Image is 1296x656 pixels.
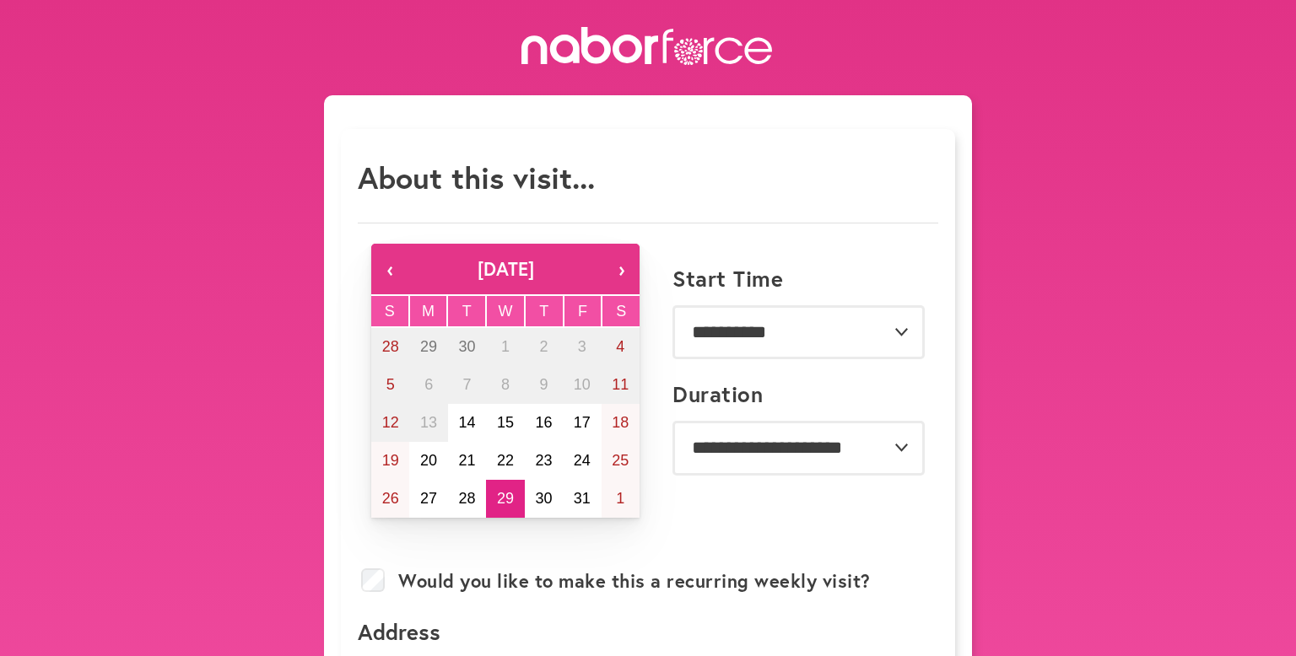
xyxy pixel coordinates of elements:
abbr: October 2, 2025 [539,338,548,355]
abbr: October 17, 2025 [574,414,591,431]
abbr: October 6, 2025 [424,376,433,393]
abbr: Thursday [539,303,548,320]
label: Would you like to make this a recurring weekly visit? [398,570,871,592]
abbr: Monday [422,303,435,320]
abbr: September 30, 2025 [459,338,476,355]
button: October 20, 2025 [409,442,447,480]
button: October 8, 2025 [486,366,524,404]
abbr: October 7, 2025 [463,376,472,393]
button: October 18, 2025 [602,404,640,442]
button: October 11, 2025 [602,366,640,404]
button: October 30, 2025 [525,480,563,518]
button: ‹ [371,244,408,294]
abbr: September 29, 2025 [420,338,437,355]
button: October 4, 2025 [602,328,640,366]
abbr: October 13, 2025 [420,414,437,431]
button: October 6, 2025 [409,366,447,404]
abbr: October 25, 2025 [612,452,629,469]
abbr: Friday [578,303,587,320]
abbr: October 29, 2025 [497,490,514,507]
button: October 21, 2025 [448,442,486,480]
button: October 13, 2025 [409,404,447,442]
abbr: October 14, 2025 [459,414,476,431]
h1: About this visit... [358,159,595,196]
abbr: October 11, 2025 [612,376,629,393]
abbr: October 18, 2025 [612,414,629,431]
button: October 26, 2025 [371,480,409,518]
button: October 29, 2025 [486,480,524,518]
button: October 28, 2025 [448,480,486,518]
abbr: October 16, 2025 [535,414,552,431]
abbr: October 19, 2025 [382,452,399,469]
abbr: October 12, 2025 [382,414,399,431]
abbr: Sunday [385,303,395,320]
button: October 25, 2025 [602,442,640,480]
button: October 17, 2025 [563,404,601,442]
button: › [602,244,640,294]
button: October 14, 2025 [448,404,486,442]
button: October 2, 2025 [525,328,563,366]
abbr: October 30, 2025 [535,490,552,507]
button: October 1, 2025 [486,328,524,366]
abbr: October 28, 2025 [459,490,476,507]
abbr: October 15, 2025 [497,414,514,431]
button: October 9, 2025 [525,366,563,404]
abbr: October 10, 2025 [574,376,591,393]
button: October 31, 2025 [563,480,601,518]
abbr: November 1, 2025 [616,490,624,507]
button: October 12, 2025 [371,404,409,442]
abbr: October 9, 2025 [539,376,548,393]
button: October 7, 2025 [448,366,486,404]
abbr: October 26, 2025 [382,490,399,507]
button: October 10, 2025 [563,366,601,404]
button: October 5, 2025 [371,366,409,404]
abbr: September 28, 2025 [382,338,399,355]
abbr: October 8, 2025 [501,376,510,393]
button: October 23, 2025 [525,442,563,480]
label: Duration [672,381,763,407]
button: October 3, 2025 [563,328,601,366]
button: October 24, 2025 [563,442,601,480]
button: October 19, 2025 [371,442,409,480]
abbr: Saturday [616,303,626,320]
abbr: Wednesday [499,303,513,320]
abbr: October 22, 2025 [497,452,514,469]
button: September 30, 2025 [448,328,486,366]
abbr: October 31, 2025 [574,490,591,507]
button: [DATE] [408,244,602,294]
button: October 16, 2025 [525,404,563,442]
button: October 27, 2025 [409,480,447,518]
button: September 28, 2025 [371,328,409,366]
button: November 1, 2025 [602,480,640,518]
button: October 15, 2025 [486,404,524,442]
abbr: Tuesday [462,303,472,320]
abbr: October 20, 2025 [420,452,437,469]
abbr: October 5, 2025 [386,376,395,393]
abbr: October 24, 2025 [574,452,591,469]
abbr: October 3, 2025 [578,338,586,355]
button: October 22, 2025 [486,442,524,480]
abbr: October 4, 2025 [616,338,624,355]
button: September 29, 2025 [409,328,447,366]
label: Start Time [672,266,783,292]
abbr: October 21, 2025 [459,452,476,469]
abbr: October 27, 2025 [420,490,437,507]
abbr: October 1, 2025 [501,338,510,355]
abbr: October 23, 2025 [535,452,552,469]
